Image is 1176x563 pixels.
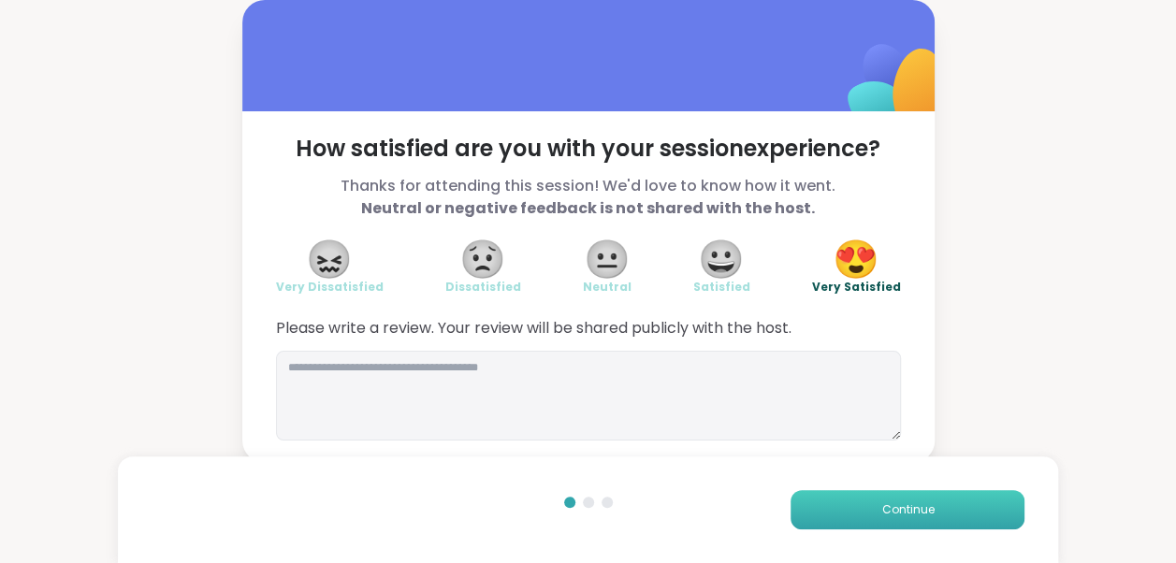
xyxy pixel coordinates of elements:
[459,242,506,276] span: 😟
[276,280,384,295] span: Very Dissatisfied
[276,134,901,164] span: How satisfied are you with your session experience?
[698,242,745,276] span: 😀
[445,280,521,295] span: Dissatisfied
[693,280,750,295] span: Satisfied
[812,280,901,295] span: Very Satisfied
[881,501,934,518] span: Continue
[276,175,901,220] span: Thanks for attending this session! We'd love to know how it went.
[791,490,1024,529] button: Continue
[306,242,353,276] span: 😖
[584,242,631,276] span: 😐
[833,242,879,276] span: 😍
[276,317,901,339] span: Please write a review. Your review will be shared publicly with the host.
[583,280,632,295] span: Neutral
[361,197,815,219] b: Neutral or negative feedback is not shared with the host.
